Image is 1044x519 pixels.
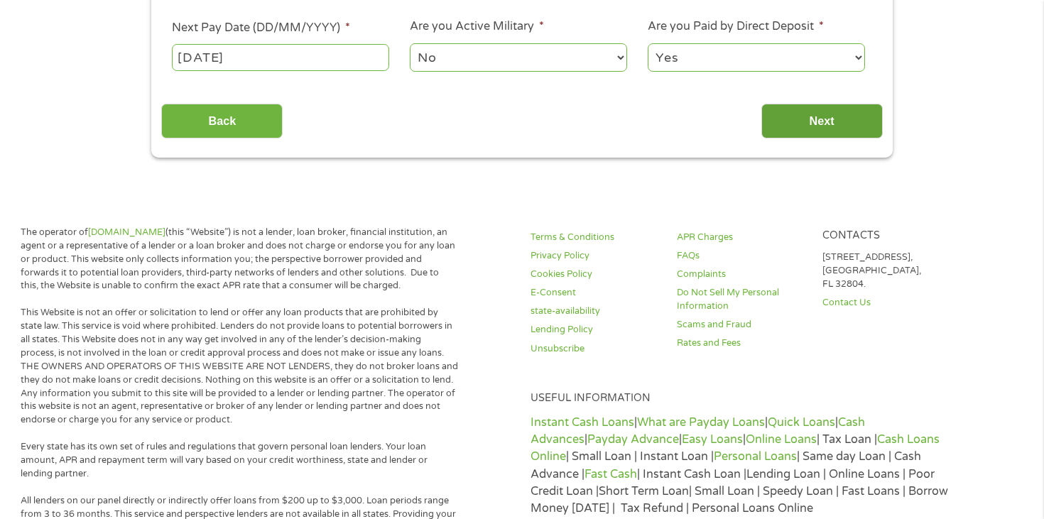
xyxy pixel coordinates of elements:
a: Quick Loans [768,415,835,430]
a: Scams and Fraud [677,318,805,332]
label: Are you Active Military [410,19,544,34]
a: Online Loans [746,432,817,447]
a: Complaints [677,268,805,281]
a: E-Consent [531,286,659,300]
a: [DOMAIN_NAME] [88,226,165,238]
p: The operator of (this “Website”) is not a lender, loan broker, financial institution, an agent or... [21,226,458,293]
label: Next Pay Date (DD/MM/YYYY) [172,21,350,35]
p: Every state has its own set of rules and regulations that govern personal loan lenders. Your loan... [21,440,458,481]
a: Contact Us [822,296,951,310]
input: Back [161,104,283,138]
a: Fast Cash [584,467,637,481]
a: Lending Policy [531,323,659,337]
a: Do Not Sell My Personal Information [677,286,805,313]
a: Easy Loans [682,432,743,447]
a: Terms & Conditions [531,231,659,244]
input: Next [761,104,883,138]
a: Instant Cash Loans [531,415,634,430]
a: Payday Advance [587,432,679,447]
p: This Website is not an offer or solicitation to lend or offer any loan products that are prohibit... [21,306,458,427]
a: FAQs [677,249,805,263]
a: Unsubscribe [531,342,659,356]
label: Are you Paid by Direct Deposit [648,19,824,34]
a: Personal Loans [714,449,797,464]
p: [STREET_ADDRESS], [GEOGRAPHIC_DATA], FL 32804. [822,251,951,291]
a: APR Charges [677,231,805,244]
a: What are Payday Loans [637,415,765,430]
a: Privacy Policy [531,249,659,263]
h4: Useful Information [531,392,951,405]
a: Rates and Fees [677,337,805,350]
h4: Contacts [822,229,951,243]
a: Cookies Policy [531,268,659,281]
a: state-availability [531,305,659,318]
input: ---Click Here for Calendar --- [172,44,389,71]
